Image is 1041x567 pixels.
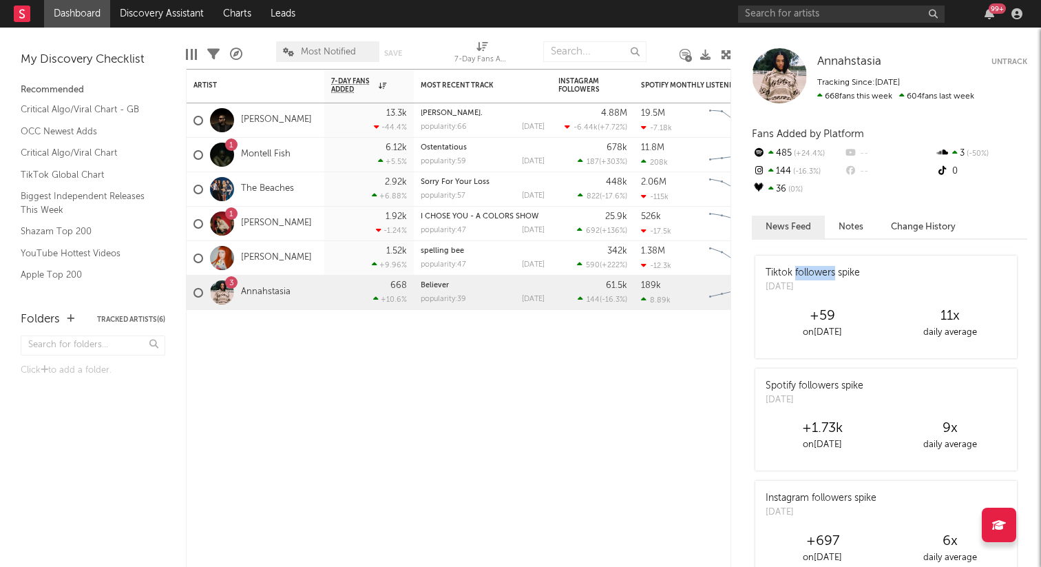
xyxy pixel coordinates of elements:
[421,282,545,289] div: Believer
[301,48,356,56] span: Most Notified
[759,550,886,566] div: on [DATE]
[703,241,765,276] svg: Chart title
[607,247,627,256] div: 342k
[752,145,843,163] div: 485
[21,124,151,139] a: OCC Newest Adds
[578,192,627,200] div: ( )
[843,163,935,181] div: --
[522,158,545,165] div: [DATE]
[766,393,863,407] div: [DATE]
[703,172,765,207] svg: Chart title
[641,109,665,118] div: 19.5M
[241,183,294,195] a: The Beaches
[641,261,671,270] div: -12.3k
[385,178,407,187] div: 2.92k
[21,145,151,161] a: Critical Algo/Viral Chart
[421,261,466,269] div: popularity: 47
[766,491,876,506] div: Instagram followers spike
[601,109,627,118] div: 4.88M
[587,193,600,200] span: 822
[641,227,671,236] div: -17.5k
[703,138,765,172] svg: Chart title
[241,287,291,298] a: Annahstasia
[703,103,765,138] svg: Chart title
[421,192,465,200] div: popularity: 57
[752,129,864,139] span: Fans Added by Platform
[759,437,886,453] div: on [DATE]
[759,324,886,341] div: on [DATE]
[817,56,881,68] span: Annahstasia
[574,124,598,132] span: -6.44k
[331,77,375,94] span: 7-Day Fans Added
[186,34,197,74] div: Edit Columns
[454,34,509,74] div: 7-Day Fans Added (7-Day Fans Added)
[587,158,599,166] span: 187
[386,143,407,152] div: 6.12k
[21,224,151,239] a: Shazam Top 200
[97,316,165,323] button: Tracked Artists(6)
[21,246,151,261] a: YouTube Hottest Videos
[241,114,312,126] a: [PERSON_NAME]
[522,261,545,269] div: [DATE]
[421,296,466,303] div: popularity: 39
[386,109,407,118] div: 13.3k
[703,207,765,241] svg: Chart title
[641,158,668,167] div: 208k
[21,167,151,183] a: TikTok Global Chart
[522,123,545,131] div: [DATE]
[786,186,803,194] span: 0 %
[641,296,671,305] div: 8.89k
[587,296,600,304] span: 144
[522,227,545,234] div: [DATE]
[421,158,466,165] div: popularity: 59
[752,181,843,198] div: 36
[602,296,625,304] span: -16.3 %
[817,92,892,101] span: 668 fans this week
[843,145,935,163] div: --
[421,144,467,152] a: Ostentatious
[421,123,467,131] div: popularity: 66
[241,149,291,161] a: Montell Fish
[606,178,627,187] div: 448k
[641,247,665,256] div: 1.38M
[965,150,989,158] span: -50 %
[792,150,825,158] span: +24.4 %
[558,77,607,94] div: Instagram Followers
[522,192,545,200] div: [DATE]
[817,55,881,69] a: Annahstasia
[759,533,886,550] div: +697
[641,178,666,187] div: 2.06M
[641,192,669,201] div: -115k
[641,123,672,132] div: -7.18k
[578,157,627,166] div: ( )
[230,34,242,74] div: A&R Pipeline
[607,143,627,152] div: 678k
[207,34,220,74] div: Filters
[390,281,407,290] div: 668
[936,145,1027,163] div: 3
[600,124,625,132] span: +7.72 %
[766,379,863,393] div: Spotify followers spike
[766,506,876,519] div: [DATE]
[817,79,900,87] span: Tracking Since: [DATE]
[21,362,165,379] div: Click to add a folder.
[703,276,765,310] svg: Chart title
[577,226,627,235] div: ( )
[877,216,969,238] button: Change History
[421,247,545,255] div: spelling bee
[936,163,1027,181] div: 0
[241,218,312,229] a: [PERSON_NAME]
[421,282,449,289] a: Believer
[641,281,661,290] div: 189k
[565,123,627,132] div: ( )
[641,143,664,152] div: 11.8M
[989,3,1006,14] div: 99 +
[641,212,661,221] div: 526k
[386,212,407,221] div: 1.92k
[605,212,627,221] div: 25.9k
[21,189,151,217] a: Biggest Independent Releases This Week
[421,213,538,220] a: I CHOSE YOU - A COLORS SHOW
[522,296,545,303] div: [DATE]
[543,41,646,62] input: Search...
[886,420,1013,437] div: 9 x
